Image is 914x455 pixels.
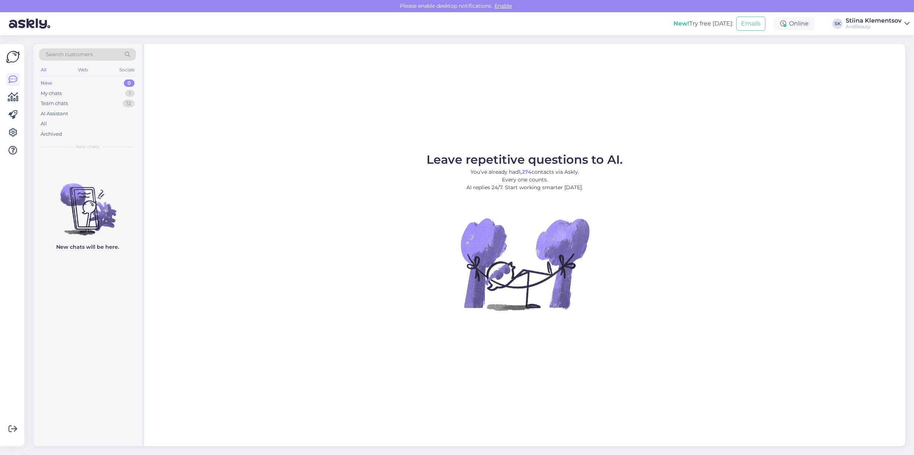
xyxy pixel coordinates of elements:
[41,79,52,87] div: New
[123,100,135,107] div: 12
[41,120,47,128] div: All
[33,170,142,237] img: No chats
[77,65,89,75] div: Web
[846,18,901,24] div: Stiina Klementsov
[832,18,843,29] div: SK
[41,130,62,138] div: Archived
[774,17,815,30] div: Online
[76,143,99,150] span: New chats
[673,20,689,27] b: New!
[736,17,765,31] button: Emails
[46,51,93,58] span: Search customers
[519,169,531,175] b: 1,274
[427,152,623,167] span: Leave repetitive questions to AI.
[846,24,901,30] div: AndBeauty
[673,19,733,28] div: Try free [DATE]:
[125,90,135,97] div: 1
[846,18,910,30] a: Stiina KlementsovAndBeauty
[39,65,48,75] div: All
[41,100,68,107] div: Team chats
[56,243,119,251] p: New chats will be here.
[124,79,135,87] div: 0
[6,50,20,64] img: Askly Logo
[41,110,68,118] div: AI Assistant
[118,65,136,75] div: Socials
[492,3,514,9] span: Enable
[427,168,623,191] p: You’ve already had contacts via Askly. Every one counts. AI replies 24/7. Start working smarter [...
[458,197,591,330] img: No Chat active
[41,90,62,97] div: My chats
